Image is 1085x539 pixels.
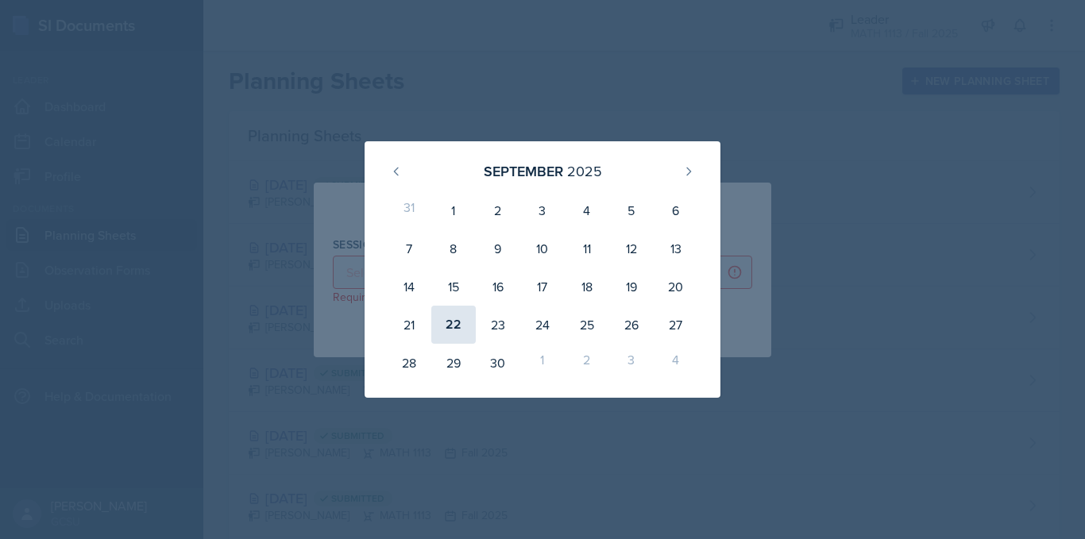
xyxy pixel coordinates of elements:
div: 4 [565,191,609,229]
div: 10 [520,229,565,268]
div: 5 [609,191,654,229]
div: 24 [520,306,565,344]
div: 7 [387,229,431,268]
div: 31 [387,191,431,229]
div: 3 [609,344,654,382]
div: 9 [476,229,520,268]
div: 21 [387,306,431,344]
div: 29 [431,344,476,382]
div: 18 [565,268,609,306]
div: 28 [387,344,431,382]
div: 1 [431,191,476,229]
div: 20 [654,268,698,306]
div: 17 [520,268,565,306]
div: 12 [609,229,654,268]
div: 26 [609,306,654,344]
div: 23 [476,306,520,344]
div: 6 [654,191,698,229]
div: 27 [654,306,698,344]
div: 2 [565,344,609,382]
div: 14 [387,268,431,306]
div: 8 [431,229,476,268]
div: 11 [565,229,609,268]
div: 2025 [567,160,602,182]
div: 3 [520,191,565,229]
div: 16 [476,268,520,306]
div: 1 [520,344,565,382]
div: September [484,160,563,182]
div: 19 [609,268,654,306]
div: 2 [476,191,520,229]
div: 22 [431,306,476,344]
div: 15 [431,268,476,306]
div: 4 [654,344,698,382]
div: 13 [654,229,698,268]
div: 25 [565,306,609,344]
div: 30 [476,344,520,382]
